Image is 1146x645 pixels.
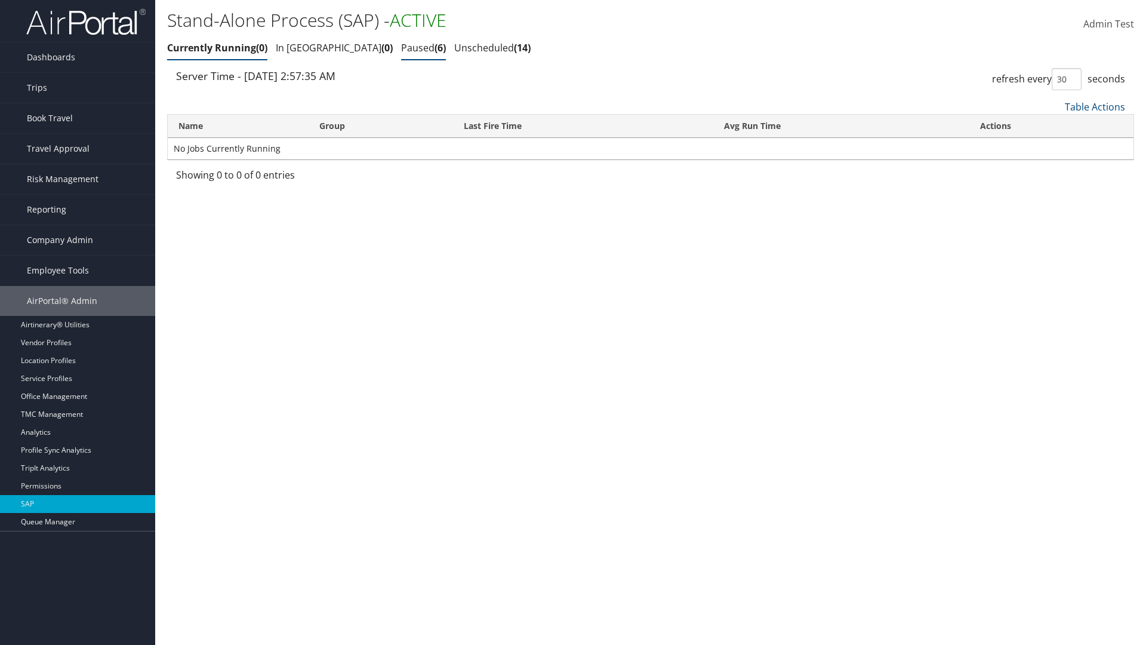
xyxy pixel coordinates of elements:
[276,41,393,54] a: In [GEOGRAPHIC_DATA]0
[256,41,267,54] span: 0
[27,42,75,72] span: Dashboards
[381,41,393,54] span: 0
[27,134,90,164] span: Travel Approval
[176,68,642,84] div: Server Time - [DATE] 2:57:35 AM
[1083,17,1134,30] span: Admin Test
[1083,6,1134,43] a: Admin Test
[168,115,309,138] th: Name: activate to sort column ascending
[27,73,47,103] span: Trips
[309,115,453,138] th: Group: activate to sort column ascending
[27,225,93,255] span: Company Admin
[454,41,531,54] a: Unscheduled14
[514,41,531,54] span: 14
[168,138,1133,159] td: No Jobs Currently Running
[713,115,969,138] th: Avg Run Time: activate to sort column ascending
[435,41,446,54] span: 6
[992,72,1052,85] span: refresh every
[27,286,97,316] span: AirPortal® Admin
[26,8,146,36] img: airportal-logo.png
[27,164,98,194] span: Risk Management
[167,8,812,33] h1: Stand-Alone Process (SAP) -
[401,41,446,54] a: Paused6
[176,168,400,188] div: Showing 0 to 0 of 0 entries
[390,8,446,32] span: ACTIVE
[27,195,66,225] span: Reporting
[453,115,713,138] th: Last Fire Time: activate to sort column ascending
[167,41,267,54] a: Currently Running0
[27,256,89,285] span: Employee Tools
[1065,100,1125,113] a: Table Actions
[969,115,1133,138] th: Actions
[27,103,73,133] span: Book Travel
[1088,72,1125,85] span: seconds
